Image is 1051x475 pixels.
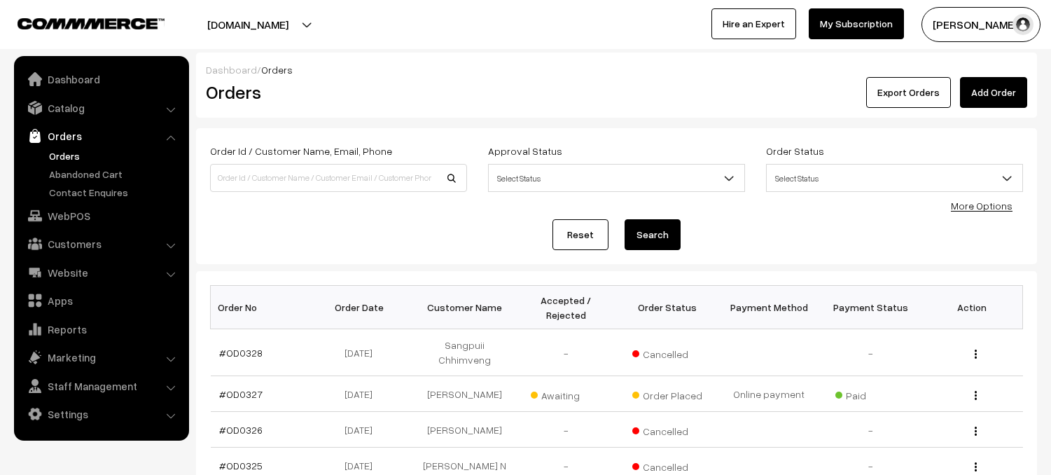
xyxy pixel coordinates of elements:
a: More Options [951,200,1012,212]
a: Abandoned Cart [46,167,184,181]
a: #OD0325 [219,460,263,471]
span: Cancelled [632,343,702,362]
a: Orders [46,149,184,163]
th: Action [921,286,1023,329]
label: Approval Status [488,144,562,158]
span: Awaiting [531,385,601,403]
a: Contact Enquires [46,185,184,200]
span: Select Status [767,166,1022,191]
span: Cancelled [632,420,702,439]
td: Online payment [718,376,820,412]
input: Order Id / Customer Name / Customer Email / Customer Phone [210,164,467,192]
img: Menu [975,350,977,359]
th: Order Status [617,286,718,329]
a: My Subscription [809,8,904,39]
th: Customer Name [414,286,515,329]
a: Orders [18,123,184,149]
span: Select Status [489,166,744,191]
button: [PERSON_NAME] [921,7,1040,42]
a: WebPOS [18,203,184,228]
span: Cancelled [632,456,702,474]
img: Menu [975,391,977,400]
a: Website [18,260,184,285]
button: [DOMAIN_NAME] [158,7,337,42]
label: Order Status [766,144,824,158]
a: COMMMERCE [18,14,140,31]
a: Hire an Expert [711,8,796,39]
a: #OD0328 [219,347,263,359]
div: / [206,62,1027,77]
label: Order Id / Customer Name, Email, Phone [210,144,392,158]
td: Sangpuii Chhimveng [414,329,515,376]
a: Customers [18,231,184,256]
a: Dashboard [206,64,257,76]
a: Marketing [18,345,184,370]
img: Menu [975,462,977,471]
td: - [820,329,921,376]
span: Select Status [766,164,1023,192]
td: [DATE] [312,376,414,412]
img: COMMMERCE [18,18,165,29]
td: [PERSON_NAME] [414,412,515,448]
h2: Orders [206,81,466,103]
span: Order Placed [632,385,702,403]
button: Search [625,219,681,250]
td: [DATE] [312,412,414,448]
span: Orders [261,64,293,76]
td: - [515,412,617,448]
a: Catalog [18,95,184,121]
td: [DATE] [312,329,414,376]
th: Accepted / Rejected [515,286,617,329]
td: [PERSON_NAME] [414,376,515,412]
a: #OD0326 [219,424,263,436]
a: Staff Management [18,373,184,399]
th: Order Date [312,286,414,329]
th: Payment Status [820,286,921,329]
a: #OD0327 [219,388,263,400]
td: - [820,412,921,448]
a: Settings [18,401,184,427]
td: - [515,329,617,376]
span: Paid [835,385,905,403]
a: Apps [18,288,184,313]
span: Select Status [488,164,745,192]
a: Reset [552,219,608,250]
button: Export Orders [866,77,951,108]
a: Add Order [960,77,1027,108]
img: user [1012,14,1033,35]
th: Order No [211,286,312,329]
th: Payment Method [718,286,820,329]
a: Reports [18,317,184,342]
a: Dashboard [18,67,184,92]
img: Menu [975,427,977,436]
